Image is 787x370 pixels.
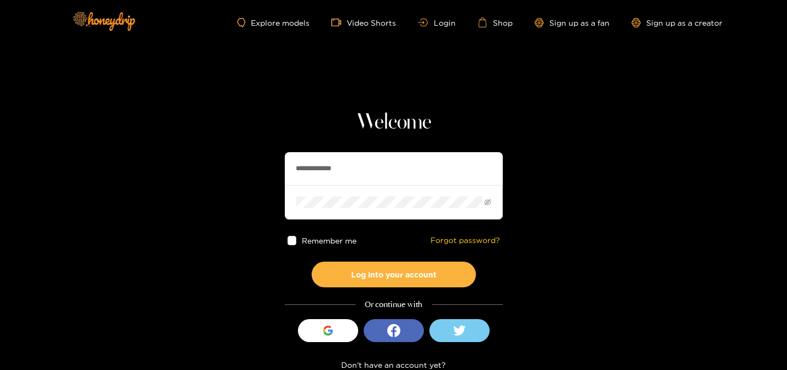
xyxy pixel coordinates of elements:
h1: Welcome [285,109,503,136]
span: Remember me [302,236,357,245]
a: Video Shorts [331,18,396,27]
span: video-camera [331,18,347,27]
div: Or continue with [285,298,503,311]
a: Explore models [237,18,309,27]
a: Login [418,19,455,27]
a: Sign up as a creator [631,18,722,27]
span: eye-invisible [484,199,491,206]
a: Shop [478,18,513,27]
button: Log into your account [312,262,476,287]
a: Sign up as a fan [535,18,610,27]
a: Forgot password? [430,236,500,245]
